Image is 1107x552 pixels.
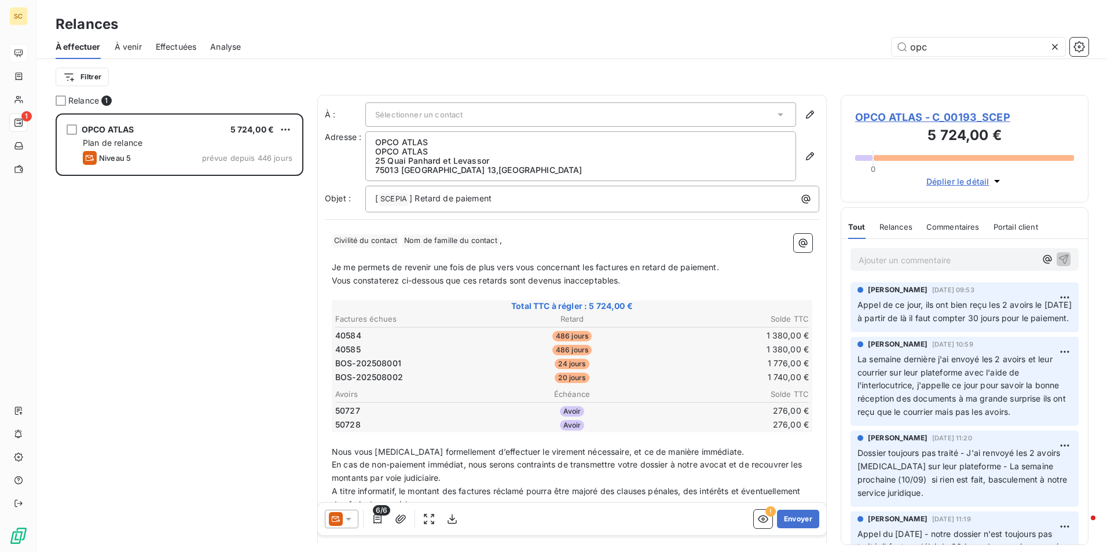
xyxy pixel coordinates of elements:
[156,41,197,53] span: Effectuées
[56,68,109,86] button: Filtrer
[375,156,786,165] p: 25 Quai Panhard et Levassor
[652,313,809,325] th: Solde TTC
[493,313,651,325] th: Retard
[857,448,1070,498] span: Dossier toujours pas traité - J'ai renvoyé les 2 avoirs [MEDICAL_DATA] sur leur plateforme - La s...
[552,331,592,341] span: 486 jours
[332,275,621,285] span: Vous constaterez ci-dessous que ces retards sont devenus inacceptables.
[932,516,971,522] span: [DATE] 11:19
[230,124,274,134] span: 5 724,00 €
[335,371,403,383] span: BOS-202508002
[652,357,809,370] td: 1 776,00 €
[402,234,499,248] span: Nom de famille du contact
[332,459,804,483] span: En cas de non-paiement immédiat, nous serons contraints de transmettre votre dossier à notre avoc...
[493,388,651,400] th: Échéance
[115,41,142,53] span: À venir
[335,330,361,341] span: 40584
[555,359,589,369] span: 24 jours
[375,165,786,175] p: 75013 [GEOGRAPHIC_DATA] 13 , [GEOGRAPHIC_DATA]
[855,125,1074,148] h3: 5 724,00 €
[560,420,585,430] span: Avoir
[83,138,142,148] span: Plan de relance
[335,344,361,355] span: 40585
[332,262,719,272] span: Je me permets de revenir une fois de plus vers vous concernant les factures en retard de paiement.
[932,341,973,348] span: [DATE] 10:59
[333,300,811,312] span: Total TTC à régler : 5 724,00 €
[56,14,118,35] h3: Relances
[68,95,99,106] span: Relance
[56,41,101,53] span: À effectuer
[99,153,131,163] span: Niveau 5
[375,147,786,156] p: OPCO ATLAS
[560,406,585,417] span: Avoir
[335,404,492,417] td: 50727
[332,447,744,457] span: Nous vous [MEDICAL_DATA] formellement d’effectuer le virement nécessaire, et ce de manière immédi...
[202,153,292,163] span: prévue depuis 446 jours
[848,222,866,231] span: Tout
[375,138,786,147] p: OPCO ATLAS
[879,222,912,231] span: Relances
[855,109,1074,125] span: OPCO ATLAS - C_00193_SCEP
[652,388,809,400] th: Solde TTC
[857,354,1068,417] span: La semaine dernière j'ai envoyé les 2 avoirs et leur courrier sur leur plateforme avec l'aide de ...
[335,313,492,325] th: Factures échues
[868,514,928,524] span: [PERSON_NAME]
[332,234,399,248] span: Civilité du contact
[652,371,809,384] td: 1 740,00 €
[868,285,928,295] span: [PERSON_NAME]
[652,404,809,417] td: 276,00 €
[652,418,809,431] td: 276,00 €
[409,193,492,203] span: ] Retard de paiement
[871,164,875,174] span: 0
[1068,513,1095,540] iframe: Intercom live chat
[373,505,390,516] span: 6/6
[926,175,989,187] span: Déplier le détail
[652,343,809,356] td: 1 380,00 €
[332,486,802,509] span: A titre informatif, le montant des factures réclamé pourra être majoré des clauses pénales, des i...
[777,510,819,528] button: Envoyer
[335,358,401,369] span: BOS-202508001
[82,124,134,134] span: OPCO ATLAS
[9,7,28,25] div: SC
[857,300,1074,323] span: Appel de ce jour, ils ont bien reçu les 2 avoirs le [DATE] à partir de là il faut compter 30 jour...
[652,329,809,342] td: 1 380,00 €
[868,433,928,443] span: [PERSON_NAME]
[923,175,1007,188] button: Déplier le détail
[335,388,492,400] th: Avoirs
[868,339,928,349] span: [PERSON_NAME]
[210,41,241,53] span: Analyse
[375,193,378,203] span: [
[325,132,361,142] span: Adresse :
[932,286,974,293] span: [DATE] 09:53
[552,345,592,355] span: 486 jours
[926,222,980,231] span: Commentaires
[892,38,1065,56] input: Rechercher
[994,222,1038,231] span: Portail client
[101,95,112,106] span: 1
[932,435,972,441] span: [DATE] 11:20
[500,235,502,245] span: ,
[335,418,492,431] td: 50728
[9,527,28,545] img: Logo LeanPay
[555,373,589,383] span: 20 jours
[375,110,463,119] span: Sélectionner un contact
[325,193,351,203] span: Objet :
[56,113,303,552] div: grid
[21,111,32,122] span: 1
[325,109,365,120] label: À :
[379,193,409,206] span: SCEPIA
